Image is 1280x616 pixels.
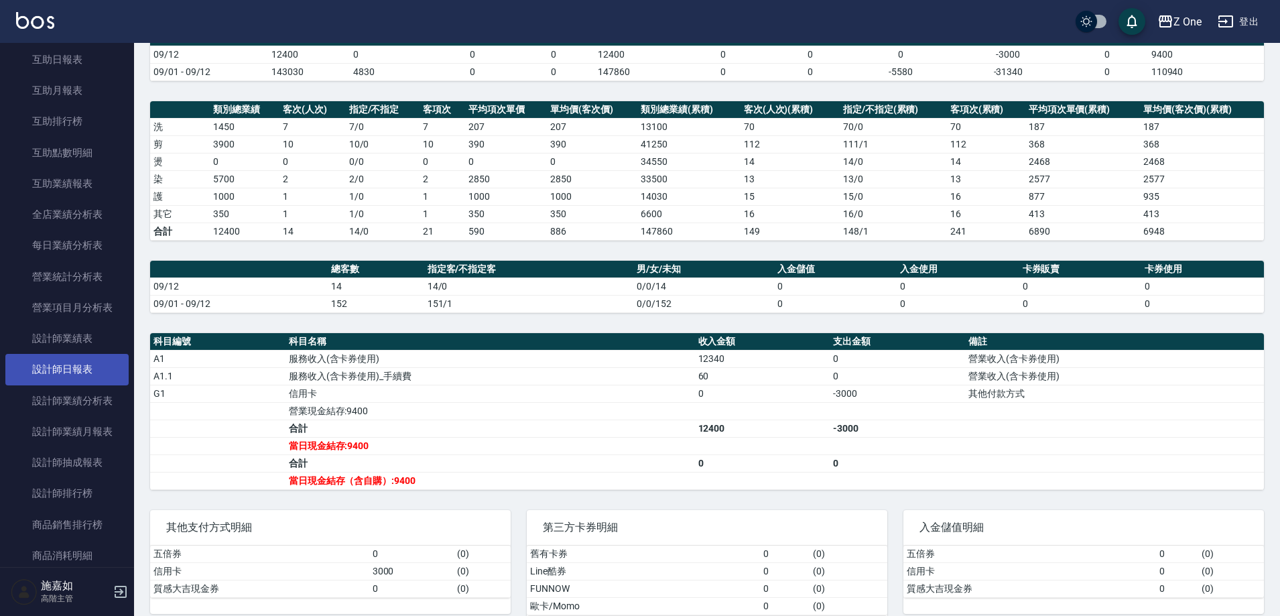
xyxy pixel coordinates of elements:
[210,153,279,170] td: 0
[5,137,129,168] a: 互助點數明細
[1148,63,1264,80] td: 110940
[346,153,420,170] td: 0 / 0
[5,261,129,292] a: 營業統計分析表
[774,295,897,312] td: 0
[285,420,695,437] td: 合計
[741,188,840,205] td: 15
[741,223,840,240] td: 149
[1156,562,1198,580] td: 0
[633,278,774,295] td: 0/0/14
[950,46,1066,63] td: -3000
[947,188,1025,205] td: 16
[465,135,547,153] td: 390
[547,118,637,135] td: 207
[150,63,268,80] td: 09/01 - 09/12
[285,402,695,420] td: 營業現金結存:9400
[633,261,774,278] th: 男/女/未知
[279,118,346,135] td: 7
[851,63,950,80] td: -5580
[830,385,965,402] td: -3000
[1019,278,1142,295] td: 0
[465,101,547,119] th: 平均項次單價
[420,135,465,153] td: 10
[897,278,1019,295] td: 0
[465,188,547,205] td: 1000
[543,521,871,534] span: 第三方卡券明細
[150,170,210,188] td: 染
[465,118,547,135] td: 207
[1141,278,1264,295] td: 0
[830,420,965,437] td: -3000
[527,546,760,563] td: 舊有卡券
[5,540,129,571] a: 商品消耗明細
[5,478,129,509] a: 設計師排行榜
[594,46,676,63] td: 12400
[741,135,840,153] td: 112
[637,153,740,170] td: 34550
[16,12,54,29] img: Logo
[210,135,279,153] td: 3900
[1066,63,1148,80] td: 0
[770,46,852,63] td: 0
[424,261,634,278] th: 指定客/不指定客
[1156,580,1198,597] td: 0
[1025,205,1141,223] td: 413
[1140,135,1264,153] td: 368
[760,580,810,597] td: 0
[5,509,129,540] a: 商品銷售排行榜
[279,153,346,170] td: 0
[1140,118,1264,135] td: 187
[210,223,279,240] td: 12400
[840,205,947,223] td: 16 / 0
[897,295,1019,312] td: 0
[760,546,810,563] td: 0
[328,261,424,278] th: 總客數
[637,118,740,135] td: 13100
[420,153,465,170] td: 0
[150,295,328,312] td: 09/01 - 09/12
[741,153,840,170] td: 14
[947,118,1025,135] td: 70
[285,454,695,472] td: 合計
[513,63,594,80] td: 0
[150,261,1264,313] table: a dense table
[741,101,840,119] th: 客次(人次)(累積)
[328,278,424,295] td: 14
[346,101,420,119] th: 指定/不指定
[279,188,346,205] td: 1
[547,135,637,153] td: 390
[465,223,547,240] td: 590
[420,170,465,188] td: 2
[150,101,1264,241] table: a dense table
[513,46,594,63] td: 0
[965,385,1264,402] td: 其他付款方式
[695,420,830,437] td: 12400
[346,188,420,205] td: 1 / 0
[346,205,420,223] td: 1 / 0
[210,188,279,205] td: 1000
[1141,295,1264,312] td: 0
[1025,223,1141,240] td: 6890
[11,578,38,605] img: Person
[279,101,346,119] th: 客次(人次)
[965,350,1264,367] td: 營業收入(含卡券使用)
[840,101,947,119] th: 指定/不指定(累積)
[637,205,740,223] td: 6600
[346,223,420,240] td: 14/0
[454,562,511,580] td: ( 0 )
[637,170,740,188] td: 33500
[965,367,1264,385] td: 營業收入(含卡券使用)
[547,188,637,205] td: 1000
[947,205,1025,223] td: 16
[5,292,129,323] a: 營業項目月分析表
[5,44,129,75] a: 互助日報表
[150,333,285,351] th: 科目編號
[5,385,129,416] a: 設計師業績分析表
[210,118,279,135] td: 1450
[150,333,1264,490] table: a dense table
[770,63,852,80] td: 0
[676,63,770,80] td: 0
[454,580,511,597] td: ( 0 )
[1212,9,1264,34] button: 登出
[695,350,830,367] td: 12340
